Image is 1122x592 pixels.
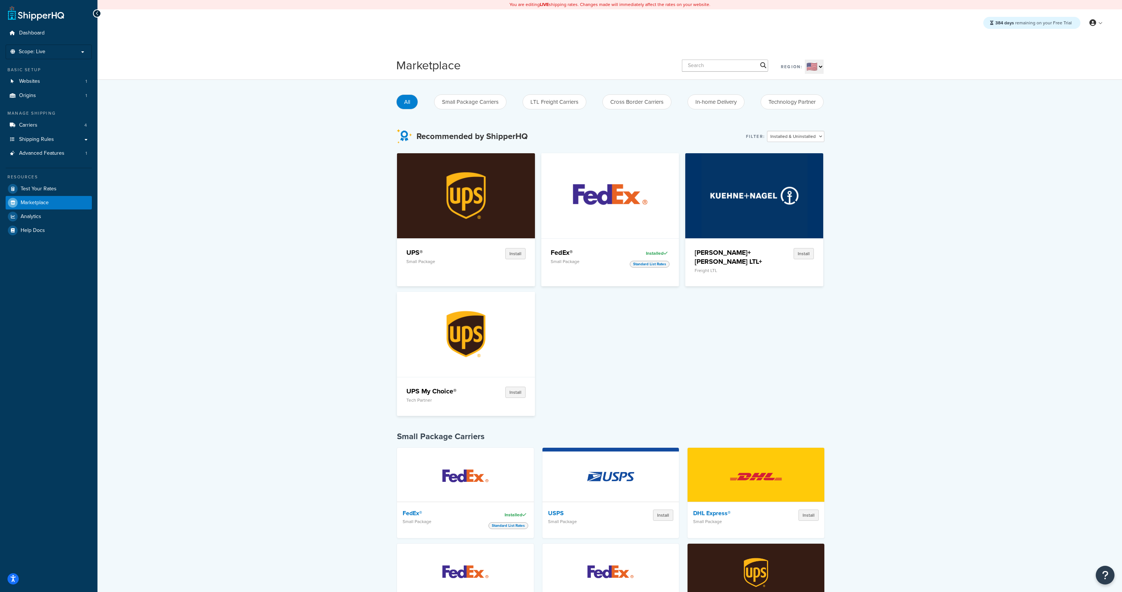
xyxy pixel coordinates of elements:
span: remaining on your Free Trial [995,19,1072,26]
li: Carriers [6,118,92,132]
button: Cross Border Carriers [602,94,671,109]
button: Install [653,510,673,521]
p: Freight LTL [695,268,766,273]
img: DHL Express® [723,450,789,503]
label: Region: [781,61,803,72]
span: Test Your Rates [21,186,57,192]
img: FedEx® [557,153,663,238]
a: Websites1 [6,75,92,88]
button: In-home Delivery [688,94,745,109]
a: Origins1 [6,89,92,103]
span: Advanced Features [19,150,64,157]
button: LTL Freight Carriers [523,94,586,109]
div: Manage Shipping [6,110,92,117]
a: UPS®UPS®Small PackageInstall [397,153,535,286]
p: Small Package [406,259,478,264]
a: Advanced Features1 [6,147,92,160]
h1: Marketplace [396,57,461,74]
span: Marketplace [21,200,49,206]
span: Carriers [19,122,37,129]
a: UPS My Choice®UPS My Choice®Tech PartnerInstall [397,292,535,416]
a: Test Your Rates [6,182,92,196]
li: Advanced Features [6,147,92,160]
img: FedEx® [433,450,498,503]
button: Small Package Carriers [434,94,506,109]
div: Installed [486,510,528,520]
span: 1 [85,150,87,157]
a: FedEx®FedEx®Small PackageInstalledStandard List Rates [397,448,534,538]
a: Help Docs [6,224,92,237]
button: Install [794,248,814,259]
p: Tech Partner [406,398,478,403]
button: Install [505,248,526,259]
h4: UPS My Choice® [406,387,478,396]
strong: 384 days [995,19,1014,26]
h4: FedEx® [403,510,480,517]
button: Install [798,510,819,521]
span: 1 [85,93,87,99]
a: Marketplace [6,196,92,209]
h4: UPS® [406,248,478,257]
div: Installed [627,248,670,259]
input: Search [682,60,768,72]
a: FedEx®FedEx®Small PackageInstalledStandard List Rates [541,153,679,286]
button: Technology Partner [761,94,824,109]
h3: Recommended by ShipperHQ [416,132,528,141]
h4: [PERSON_NAME]+[PERSON_NAME] LTL+ [695,248,766,266]
li: Websites [6,75,92,88]
img: Kuehne+Nagel LTL+ [701,153,807,238]
p: Small Package [548,519,626,524]
span: Standard List Rates [488,522,528,529]
h4: FedEx® [551,248,622,257]
span: Scope: Live [19,49,45,55]
span: Dashboard [19,30,45,36]
span: Analytics [21,214,41,220]
span: 4 [84,122,87,129]
a: Shipping Rules [6,133,92,147]
label: Filter: [746,131,765,142]
button: All [396,94,418,109]
span: Shipping Rules [19,136,54,143]
h4: USPS [548,510,626,517]
img: UPS® [413,153,519,238]
div: Resources [6,174,92,180]
span: Standard List Rates [630,261,670,268]
p: Small Package [551,259,622,264]
span: 1 [85,78,87,85]
a: Dashboard [6,26,92,40]
img: UPS My Choice® [413,292,519,377]
div: Basic Setup [6,67,92,73]
button: Open Resource Center [1096,566,1115,585]
img: USPS [578,450,643,503]
span: Websites [19,78,40,85]
p: Small Package [693,519,771,524]
span: Help Docs [21,227,45,234]
h4: Small Package Carriers [397,431,824,442]
span: Origins [19,93,36,99]
h4: DHL Express® [693,510,771,517]
a: DHL Express®DHL Express®Small PackageInstall [688,448,824,538]
a: USPSUSPSSmall PackageInstall [542,448,679,538]
a: Kuehne+Nagel LTL+[PERSON_NAME]+[PERSON_NAME] LTL+Freight LTLInstall [685,153,823,286]
b: LIVE [540,1,549,8]
li: Origins [6,89,92,103]
button: Install [505,387,526,398]
a: Analytics [6,210,92,223]
p: Small Package [403,519,480,524]
a: Carriers4 [6,118,92,132]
